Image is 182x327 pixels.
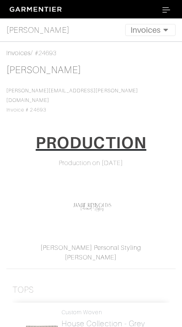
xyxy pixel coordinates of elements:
[30,130,152,158] a: PRODUCTION
[72,187,112,227] img: Laf3uQ8GxXCUCpUxMBPvKvLn.png
[12,285,34,295] h3: Tops
[6,88,138,113] span: Invoice # 24693
[12,158,170,168] div: Production on [DATE]
[162,7,170,13] img: menu_icon-7755f865694eea3fb4fb14317b3345316082ae68df1676627169483aed1b22b2.svg
[125,24,176,36] button: Toggle navigation
[157,3,176,15] button: Toggle navigation
[6,50,31,57] a: Invoices
[65,254,117,261] a: [PERSON_NAME]
[6,88,138,103] a: [PERSON_NAME][EMAIL_ADDRESS][PERSON_NAME][DOMAIN_NAME]
[6,48,176,58] div: / #24693
[6,4,66,15] img: garmentier-logo-header-white-b43fb05a5012e4ada735d5af1a66efaba907eab6374d6393d1fbf88cb4ef424d.png
[62,309,157,316] h4: Custom Woven
[6,24,70,36] span: [PERSON_NAME]
[40,244,141,251] a: [PERSON_NAME] Personal Styling
[6,65,81,75] a: [PERSON_NAME]
[36,133,146,152] h1: PRODUCTION
[6,22,70,38] a: [PERSON_NAME]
